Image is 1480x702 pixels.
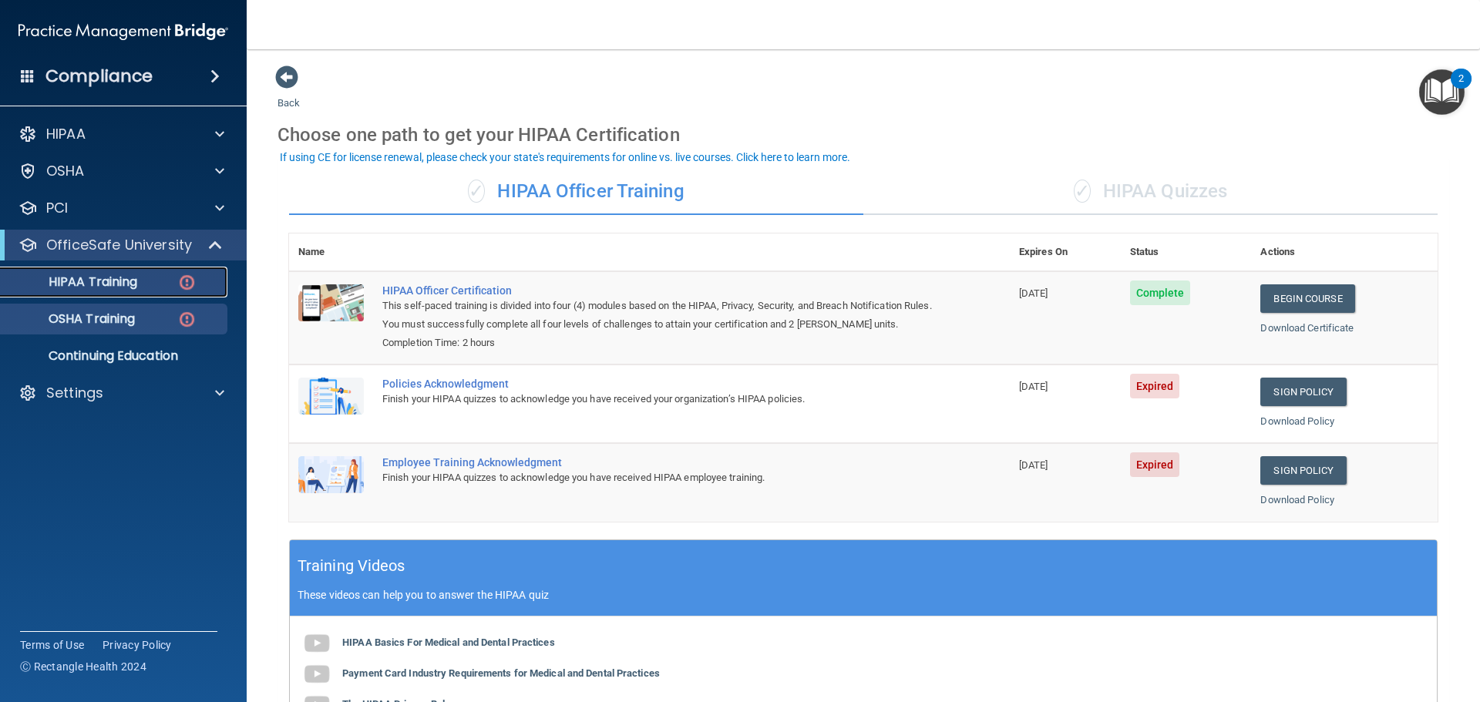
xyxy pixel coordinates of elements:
span: Expired [1130,374,1180,398]
div: Policies Acknowledgment [382,378,933,390]
a: OSHA [18,162,224,180]
p: Continuing Education [10,348,220,364]
div: Finish your HIPAA quizzes to acknowledge you have received your organization’s HIPAA policies. [382,390,933,408]
button: Open Resource Center, 2 new notifications [1419,69,1465,115]
div: Completion Time: 2 hours [382,334,933,352]
img: gray_youtube_icon.38fcd6cc.png [301,628,332,659]
div: Choose one path to get your HIPAA Certification [277,113,1449,157]
div: HIPAA Officer Training [289,169,863,215]
a: Begin Course [1260,284,1354,313]
a: Back [277,79,300,109]
button: If using CE for license renewal, please check your state's requirements for online vs. live cours... [277,149,853,165]
p: HIPAA [46,125,86,143]
img: danger-circle.6113f641.png [177,310,197,329]
img: danger-circle.6113f641.png [177,273,197,292]
p: Settings [46,384,103,402]
p: HIPAA Training [10,274,137,290]
th: Status [1121,233,1252,271]
a: Settings [18,384,224,402]
div: This self-paced training is divided into four (4) modules based on the HIPAA, Privacy, Security, ... [382,297,933,334]
h4: Compliance [45,65,153,87]
a: Privacy Policy [103,637,172,653]
img: gray_youtube_icon.38fcd6cc.png [301,659,332,690]
a: Download Policy [1260,494,1334,506]
div: Employee Training Acknowledgment [382,456,933,469]
span: [DATE] [1019,381,1048,392]
div: If using CE for license renewal, please check your state's requirements for online vs. live cours... [280,152,850,163]
span: ✓ [468,180,485,203]
b: Payment Card Industry Requirements for Medical and Dental Practices [342,667,660,679]
div: Finish your HIPAA quizzes to acknowledge you have received HIPAA employee training. [382,469,933,487]
div: 2 [1458,79,1464,99]
p: OSHA Training [10,311,135,327]
p: OfficeSafe University [46,236,192,254]
div: HIPAA Quizzes [863,169,1438,215]
a: PCI [18,199,224,217]
th: Expires On [1010,233,1121,271]
a: HIPAA Officer Certification [382,284,933,297]
span: Complete [1130,280,1191,305]
p: These videos can help you to answer the HIPAA quiz [298,589,1429,601]
a: HIPAA [18,125,224,143]
a: Sign Policy [1260,378,1346,406]
h5: Training Videos [298,553,405,579]
img: PMB logo [18,16,228,47]
span: ✓ [1074,180,1091,203]
a: Download Certificate [1260,322,1354,334]
p: PCI [46,199,68,217]
span: [DATE] [1019,459,1048,471]
a: Terms of Use [20,637,84,653]
a: Download Policy [1260,415,1334,427]
span: Expired [1130,452,1180,477]
th: Actions [1251,233,1438,271]
p: OSHA [46,162,85,180]
a: OfficeSafe University [18,236,224,254]
span: [DATE] [1019,287,1048,299]
th: Name [289,233,373,271]
a: Sign Policy [1260,456,1346,485]
b: HIPAA Basics For Medical and Dental Practices [342,637,555,648]
span: Ⓒ Rectangle Health 2024 [20,659,146,674]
